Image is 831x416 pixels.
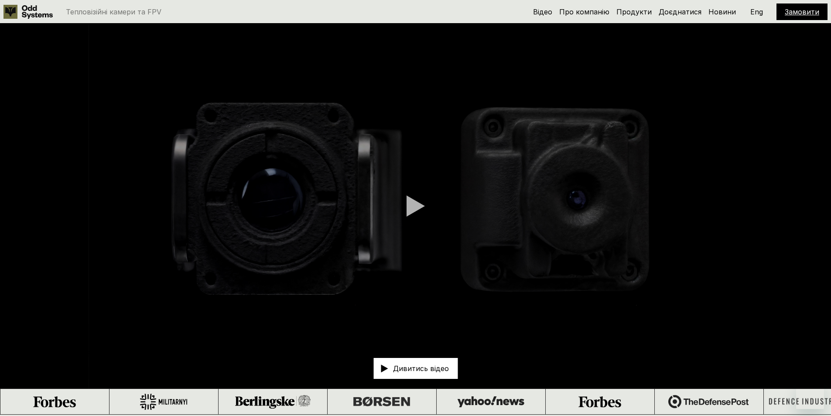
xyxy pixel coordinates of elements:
[393,365,449,372] p: Дивитись відео
[796,381,824,409] iframe: Кнопка для запуску вікна повідомлень
[659,7,701,16] a: Доєднатися
[785,7,819,16] a: Замовити
[750,8,763,15] p: Eng
[559,7,609,16] a: Про компанію
[616,7,652,16] a: Продукти
[66,8,161,15] p: Тепловізійні камери та FPV
[708,7,736,16] a: Новини
[533,7,552,16] a: Відео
